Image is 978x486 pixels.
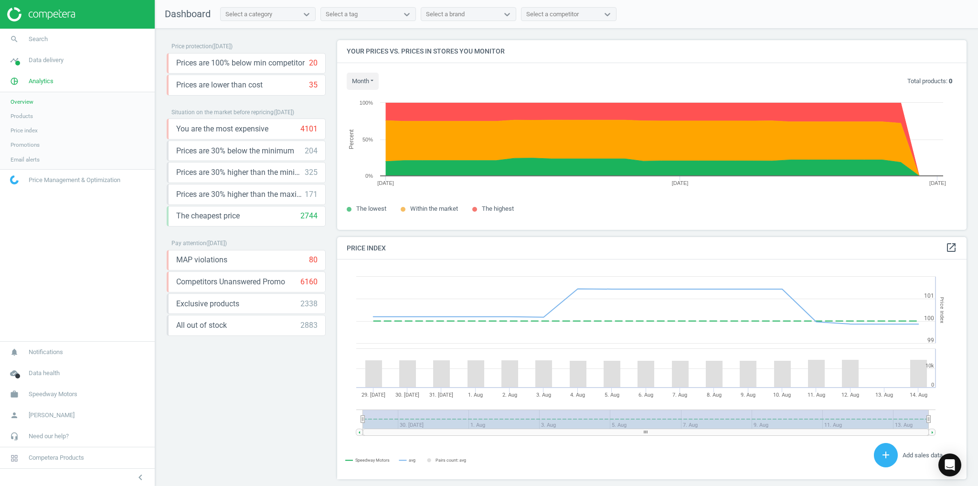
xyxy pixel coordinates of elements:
[206,240,227,247] span: ( [DATE] )
[300,277,318,287] div: 6160
[5,51,23,69] i: timeline
[171,109,274,116] span: Situation on the market before repricing
[5,385,23,403] i: work
[808,392,825,398] tspan: 11. Aug
[502,392,517,398] tspan: 2. Aug
[11,156,40,163] span: Email alerts
[29,77,53,86] span: Analytics
[409,458,415,463] tspan: avg
[300,124,318,134] div: 4101
[176,277,285,287] span: Competitors Unanswered Promo
[395,392,419,398] tspan: 30. [DATE]
[29,411,74,420] span: [PERSON_NAME]
[924,315,934,322] text: 100
[29,348,63,356] span: Notifications
[468,392,483,398] tspan: 1. Aug
[135,472,146,483] i: chevron_left
[5,427,23,445] i: headset_mic
[5,72,23,90] i: pie_chart_outlined
[570,392,585,398] tspan: 4. Aug
[29,390,77,399] span: Speedway Motors
[7,7,75,22] img: ajHJNr6hYgQAAAAASUVORK5CYII=
[176,255,227,265] span: MAP violations
[176,80,263,90] span: Prices are lower than cost
[309,255,318,265] div: 80
[171,240,206,247] span: Pay attention
[337,40,967,63] h4: Your prices vs. prices in stores you monitor
[176,58,305,68] span: Prices are 100% below min competitor
[436,458,466,463] tspan: Pairs count: avg
[638,392,653,398] tspan: 6. Aug
[11,127,38,134] span: Price index
[949,77,952,85] b: 0
[361,392,385,398] tspan: 29. [DATE]
[526,10,579,19] div: Select a competitor
[29,432,69,441] span: Need our help?
[946,242,957,253] i: open_in_new
[672,392,687,398] tspan: 7. Aug
[29,176,120,184] span: Price Management & Optimization
[11,141,40,149] span: Promotions
[29,35,48,43] span: Search
[176,320,227,331] span: All out of stock
[939,297,945,323] tspan: Price Index
[360,100,373,106] text: 100%
[880,449,892,461] i: add
[176,124,268,134] span: You are the most expensive
[365,173,373,179] text: 0%
[910,392,927,398] tspan: 14. Aug
[10,175,19,184] img: wGWNvw8QSZomAAAAABJRU5ErkJggg==
[672,180,689,186] tspan: [DATE]
[274,109,294,116] span: ( [DATE] )
[29,454,84,462] span: Competera Products
[925,363,934,369] text: 10k
[741,392,755,398] tspan: 9. Aug
[874,443,898,467] button: add
[355,458,390,463] tspan: Speedway Motors
[309,80,318,90] div: 35
[29,369,60,378] span: Data health
[29,56,64,65] span: Data delivery
[924,292,934,299] text: 101
[707,392,722,398] tspan: 8. Aug
[875,392,893,398] tspan: 13. Aug
[5,343,23,361] i: notifications
[429,392,453,398] tspan: 31. [DATE]
[929,180,946,186] tspan: [DATE]
[5,30,23,48] i: search
[128,471,152,484] button: chevron_left
[927,337,934,344] text: 99
[362,137,373,142] text: 50%
[5,364,23,382] i: cloud_done
[536,392,551,398] tspan: 3. Aug
[300,299,318,309] div: 2338
[348,129,355,149] tspan: Percent
[946,242,957,254] a: open_in_new
[305,146,318,156] div: 204
[300,211,318,221] div: 2744
[605,392,619,398] tspan: 5. Aug
[931,382,934,388] text: 0
[903,452,943,459] span: Add sales data
[305,189,318,200] div: 171
[171,43,212,50] span: Price protection
[410,205,458,212] span: Within the market
[212,43,233,50] span: ( [DATE] )
[841,392,859,398] tspan: 12. Aug
[176,167,305,178] span: Prices are 30% higher than the minimum
[176,211,240,221] span: The cheapest price
[176,189,305,200] span: Prices are 30% higher than the maximal
[11,98,33,106] span: Overview
[326,10,358,19] div: Select a tag
[165,8,211,20] span: Dashboard
[938,454,961,476] div: Open Intercom Messenger
[176,299,239,309] span: Exclusive products
[377,180,394,186] tspan: [DATE]
[225,10,272,19] div: Select a category
[309,58,318,68] div: 20
[773,392,791,398] tspan: 10. Aug
[305,167,318,178] div: 325
[347,73,379,90] button: month
[337,237,967,259] h4: Price Index
[5,406,23,424] i: person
